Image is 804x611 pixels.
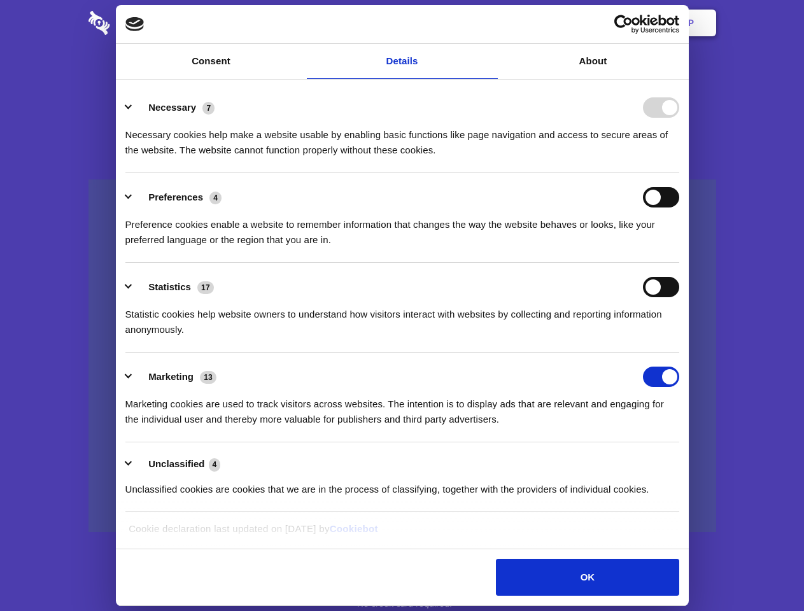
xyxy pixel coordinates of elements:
button: Marketing (13) [125,367,225,387]
button: Preferences (4) [125,187,230,207]
div: Cookie declaration last updated on [DATE] by [119,521,685,546]
span: 13 [200,371,216,384]
a: Cookiebot [330,523,378,534]
h1: Eliminate Slack Data Loss. [88,57,716,103]
div: Necessary cookies help make a website usable by enabling basic functions like page navigation and... [125,118,679,158]
a: Contact [516,3,575,43]
span: 7 [202,102,215,115]
a: Login [577,3,633,43]
a: Wistia video thumbnail [88,179,716,533]
span: 17 [197,281,214,294]
a: Consent [116,44,307,79]
span: 4 [209,192,222,204]
h4: Auto-redaction of sensitive data, encrypted data sharing and self-destructing private chats. Shar... [88,116,716,158]
a: About [498,44,689,79]
img: logo [125,17,145,31]
div: Unclassified cookies are cookies that we are in the process of classifying, together with the pro... [125,472,679,497]
button: Unclassified (4) [125,456,229,472]
div: Preference cookies enable a website to remember information that changes the way the website beha... [125,207,679,248]
button: Statistics (17) [125,277,222,297]
div: Statistic cookies help website owners to understand how visitors interact with websites by collec... [125,297,679,337]
span: 4 [209,458,221,471]
iframe: Drift Widget Chat Controller [740,547,789,596]
a: Usercentrics Cookiebot - opens in a new window [568,15,679,34]
div: Marketing cookies are used to track visitors across websites. The intention is to display ads tha... [125,387,679,427]
label: Preferences [148,192,203,202]
button: Necessary (7) [125,97,223,118]
button: OK [496,559,679,596]
img: logo-wordmark-white-trans-d4663122ce5f474addd5e946df7df03e33cb6a1c49d2221995e7729f52c070b2.svg [88,11,197,35]
label: Statistics [148,281,191,292]
a: Pricing [374,3,429,43]
label: Necessary [148,102,196,113]
label: Marketing [148,371,194,382]
a: Details [307,44,498,79]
